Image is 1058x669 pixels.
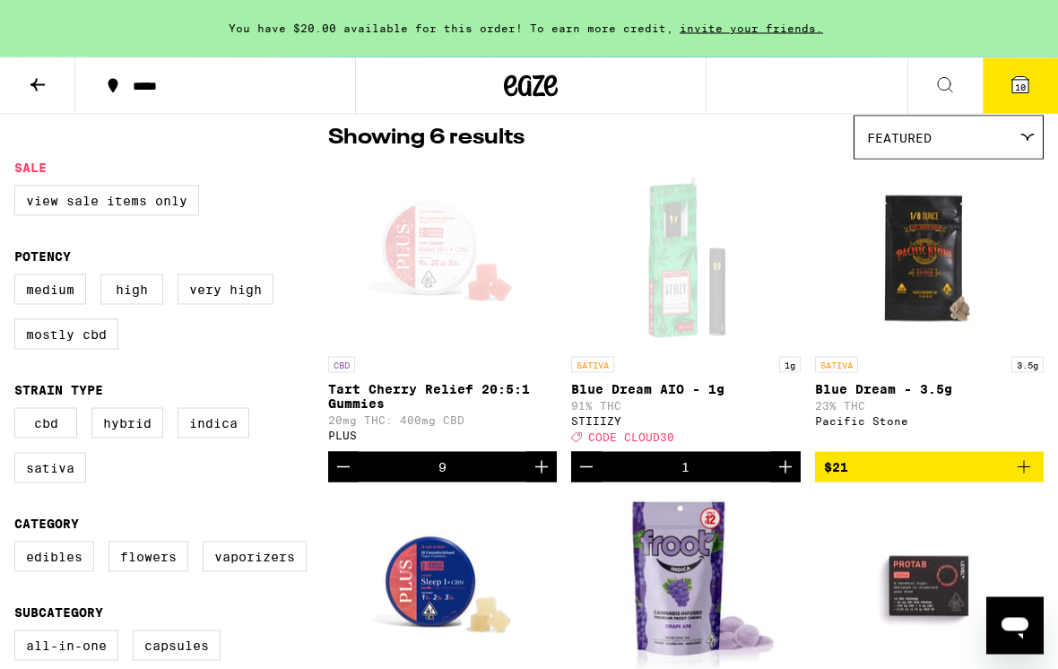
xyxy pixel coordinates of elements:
[839,169,1019,348] img: Pacific Stone - Blue Dream - 3.5g
[328,123,525,153] p: Showing 6 results
[14,274,86,305] label: Medium
[14,408,77,439] label: CBD
[770,452,801,482] button: Increment
[328,169,557,452] a: Open page for Tart Cherry Relief 20:5:1 Gummies from PLUS
[571,452,602,482] button: Decrement
[673,22,829,34] span: invite your friends.
[571,400,800,412] p: 91% THC
[178,274,273,305] label: Very High
[14,542,94,572] label: Edibles
[815,169,1044,452] a: Open page for Blue Dream - 3.5g from Pacific Stone
[867,131,932,145] span: Featured
[178,408,249,439] label: Indica
[681,460,689,474] div: 1
[779,357,801,373] p: 1g
[14,517,79,531] legend: Category
[91,408,163,439] label: Hybrid
[14,383,103,397] legend: Strain Type
[571,415,800,427] div: STIIIZY
[815,400,1044,412] p: 23% THC
[571,169,800,452] a: Open page for Blue Dream AIO - 1g from STIIIZY
[983,58,1058,114] button: 10
[328,414,557,426] p: 20mg THC: 400mg CBD
[815,452,1044,482] button: Add to bag
[1015,82,1026,92] span: 10
[100,274,163,305] label: High
[571,382,800,396] p: Blue Dream AIO - 1g
[328,382,557,411] p: Tart Cherry Relief 20:5:1 Gummies
[815,357,858,373] p: SATIVA
[14,249,71,264] legend: Potency
[986,597,1044,655] iframe: Button to launch messaging window
[571,357,614,373] p: SATIVA
[14,161,47,175] legend: Sale
[328,430,557,441] div: PLUS
[815,415,1044,427] div: Pacific Stone
[815,382,1044,396] p: Blue Dream - 3.5g
[438,460,447,474] div: 9
[14,605,103,620] legend: Subcategory
[526,452,557,482] button: Increment
[203,542,307,572] label: Vaporizers
[328,357,355,373] p: CBD
[588,431,674,443] span: CODE CLOUD30
[14,453,86,483] label: Sativa
[14,630,118,661] label: All-In-One
[328,452,359,482] button: Decrement
[1011,357,1044,373] p: 3.5g
[108,542,188,572] label: Flowers
[14,319,118,350] label: Mostly CBD
[824,460,848,474] span: $21
[133,630,221,661] label: Capsules
[14,186,199,216] label: View Sale Items Only
[229,22,673,34] span: You have $20.00 available for this order! To earn more credit,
